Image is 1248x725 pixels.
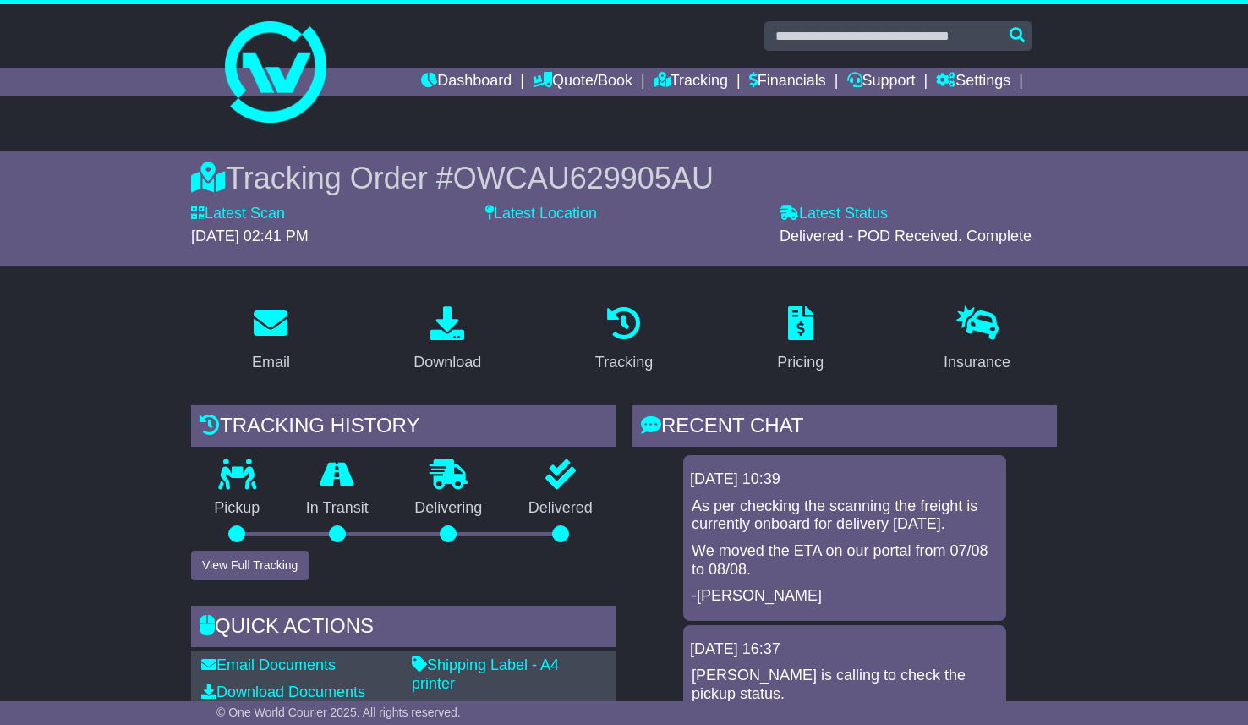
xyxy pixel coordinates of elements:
a: Dashboard [421,68,512,96]
label: Latest Location [485,205,597,223]
label: Latest Status [780,205,888,223]
span: Delivered - POD Received. Complete [780,228,1032,244]
p: [PERSON_NAME] is calling to check the pickup status. [692,667,998,703]
button: View Full Tracking [191,551,309,580]
p: In Transit [283,499,392,518]
a: Insurance [933,300,1021,380]
p: Delivering [391,499,506,518]
div: [DATE] 16:37 [690,640,999,659]
a: Pricing [766,300,835,380]
div: Insurance [944,351,1010,374]
a: Tracking [654,68,728,96]
p: As per checking the scanning the freight is currently onboard for delivery [DATE]. [692,497,998,534]
span: © One World Courier 2025. All rights reserved. [216,706,461,719]
a: Support [847,68,916,96]
div: Download [413,351,481,374]
p: We moved the ETA on our portal from 07/08 to 08/08. [692,542,998,579]
a: Download Documents [201,684,365,700]
span: [DATE] 02:41 PM [191,228,309,244]
div: [DATE] 10:39 [690,470,999,489]
div: Tracking history [191,405,616,451]
a: Shipping Label - A4 printer [412,656,559,692]
div: Tracking [595,351,653,374]
a: Email Documents [201,656,336,673]
div: Quick Actions [191,606,616,651]
div: Email [252,351,290,374]
a: Quote/Book [533,68,632,96]
p: -[PERSON_NAME] [692,587,998,606]
div: RECENT CHAT [632,405,1057,451]
span: OWCAU629905AU [453,161,714,195]
a: Settings [936,68,1010,96]
a: Download [402,300,492,380]
label: Latest Scan [191,205,285,223]
a: Financials [749,68,826,96]
p: Pickup [191,499,283,518]
a: Tracking [584,300,664,380]
div: Pricing [777,351,824,374]
a: Email [241,300,301,380]
div: Tracking Order # [191,160,1057,196]
p: Delivered [506,499,616,518]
